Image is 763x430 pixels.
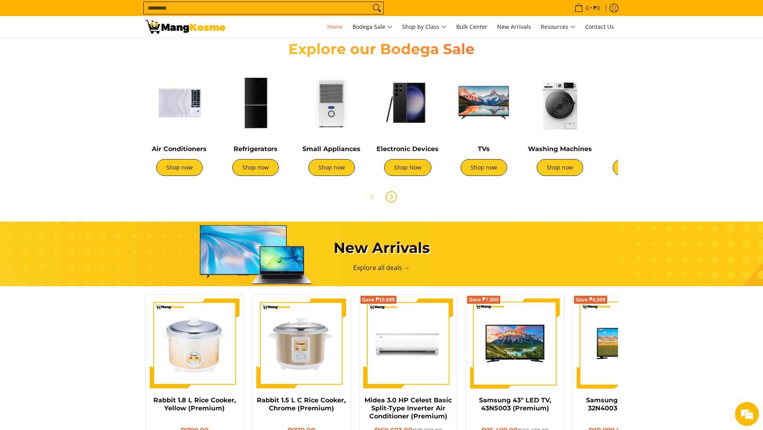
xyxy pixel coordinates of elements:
[234,16,618,38] nav: Main Menu
[450,69,518,137] img: TVs
[323,16,347,38] a: Home
[42,45,135,55] div: Chat with us now
[478,145,490,153] a: TVs
[352,22,393,32] span: Bodega Sale
[221,69,290,137] img: Refrigerators
[526,69,594,137] img: Washing Machines
[348,16,397,38] a: Bodega Sale
[234,145,278,153] a: Refrigerators
[370,2,383,14] button: Search
[493,16,535,38] a: New Arrivals
[479,396,551,412] a: Samsung 43" LED TV, 43N5003 (Premium)
[469,297,499,302] span: Save ₱7,000
[602,69,670,137] img: Cookers
[537,159,583,176] a: Shop now
[302,145,360,153] a: Small Appliances
[362,297,395,302] span: Save ₱10,695
[153,396,236,412] a: Rabbit 1.8 L Rice Cooker, Yellow (Premium)
[156,159,203,176] a: Shop now
[256,299,346,389] img: https://mangkosme.com/products/rabbit-1-5-l-c-rice-cooker-chrome-class-a
[572,4,602,12] span: •
[363,299,453,389] img: Midea 3.0 HP Celest Basic Split-Type Inverter Air Conditioner (Premium)
[257,396,346,412] a: Rabbit 1.5 L C Rice Cooker, Chrome (Premium)
[131,4,151,23] div: Minimize live chat window
[298,69,366,137] img: Small Appliances
[585,23,614,30] span: Contact Us
[376,145,439,153] a: Electronic Devices
[461,159,507,176] a: Shop now
[586,396,657,412] a: Samsung 32" LED TV, 32N4003 (Premium)
[232,159,279,176] a: Shop now
[145,20,225,34] img: Mang Kosme: Your Home Appliances Warehouse Sale Partner!
[497,23,531,30] span: New Arrivals
[46,101,111,182] span: We're online!
[456,23,487,30] span: Bulk Center
[584,5,590,11] span: 0
[398,16,451,38] a: Shop by Class
[327,23,343,30] span: Home
[145,69,213,137] img: Air Conditioners
[613,159,659,176] a: Shop now
[537,16,580,38] a: Resources
[528,145,592,153] a: Washing Machines
[402,22,447,32] span: Shop by Class
[576,297,606,302] span: Save ₱4,500
[384,159,431,176] a: Shop Now
[383,188,400,206] button: Next
[150,299,240,389] img: https://mangkosme.com/products/rabbit-1-8-l-rice-cooker-yellow-class-a
[308,159,355,176] a: Shop now
[353,263,410,272] a: Explore all deals →
[592,5,601,11] span: ₱0
[452,16,491,38] a: Bulk Center
[577,299,667,389] img: samsung-32-inch-led-tv-full-view-mang-kosme
[4,219,153,247] textarea: Type your message and hit 'Enter'
[266,40,498,58] h2: Explore our Bodega Sale
[363,188,381,206] button: Previous
[152,145,207,153] a: Air Conditioners
[364,396,452,420] a: Midea 3.0 HP Celest Basic Split-Type Inverter Air Conditioner (Premium)
[541,22,576,32] span: Resources
[470,299,560,389] img: samsung-43-inch-led-tv-full-view- mang-kosme
[374,69,442,137] img: Electronic Devices
[581,16,618,38] a: Contact Us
